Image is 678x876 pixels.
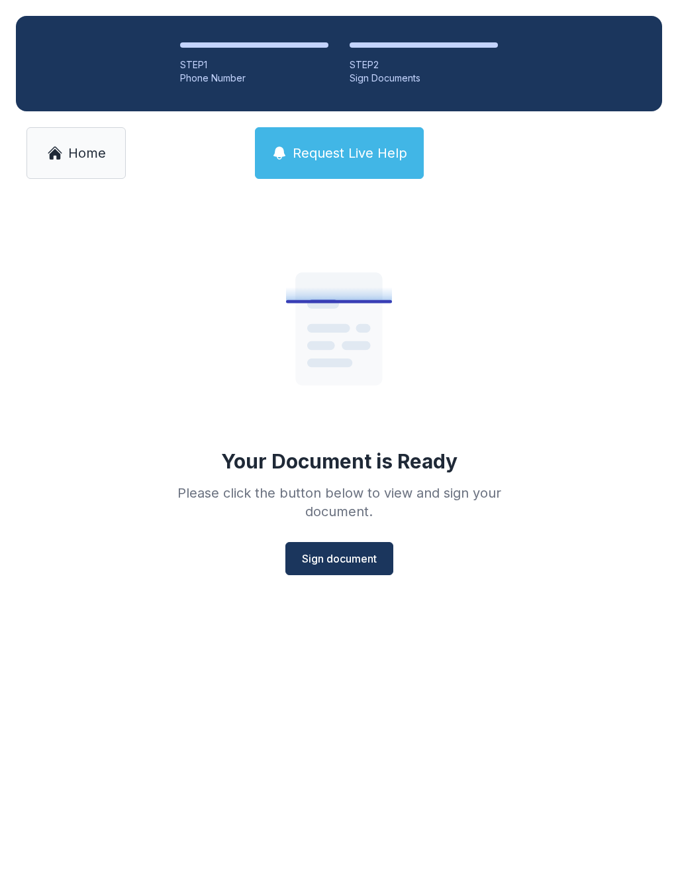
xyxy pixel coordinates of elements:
[293,144,407,162] span: Request Live Help
[302,551,377,567] span: Sign document
[148,484,530,521] div: Please click the button below to view and sign your document.
[350,72,498,85] div: Sign Documents
[68,144,106,162] span: Home
[221,449,458,473] div: Your Document is Ready
[350,58,498,72] div: STEP 2
[180,72,328,85] div: Phone Number
[180,58,328,72] div: STEP 1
